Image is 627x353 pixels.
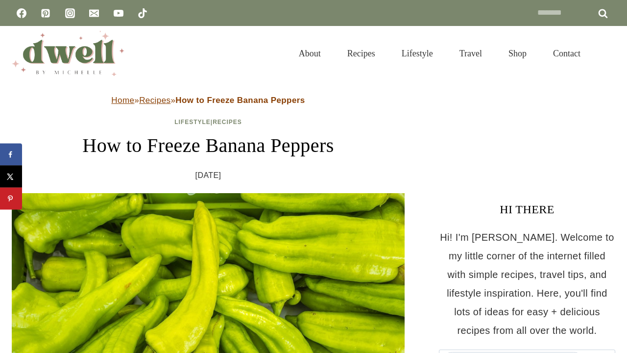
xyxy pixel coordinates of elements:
a: Pinterest [36,3,55,23]
strong: How to Freeze Banana Peppers [175,96,305,105]
a: Email [84,3,104,23]
a: Home [111,96,134,105]
a: Travel [446,36,495,71]
a: Shop [495,36,540,71]
p: Hi! I'm [PERSON_NAME]. Welcome to my little corner of the internet filled with simple recipes, tr... [439,228,615,340]
a: Lifestyle [388,36,446,71]
a: Recipes [213,119,242,126]
a: Lifestyle [174,119,211,126]
a: Contact [540,36,594,71]
a: TikTok [133,3,152,23]
span: » » [111,96,305,105]
h1: How to Freeze Banana Peppers [12,131,405,160]
a: Recipes [334,36,388,71]
a: Instagram [60,3,80,23]
a: Recipes [139,96,170,105]
a: About [286,36,334,71]
a: YouTube [109,3,128,23]
time: [DATE] [195,168,221,183]
img: DWELL by michelle [12,31,124,76]
button: View Search Form [599,45,615,62]
h3: HI THERE [439,201,615,218]
nav: Primary Navigation [286,36,594,71]
span: | [174,119,242,126]
a: Facebook [12,3,31,23]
